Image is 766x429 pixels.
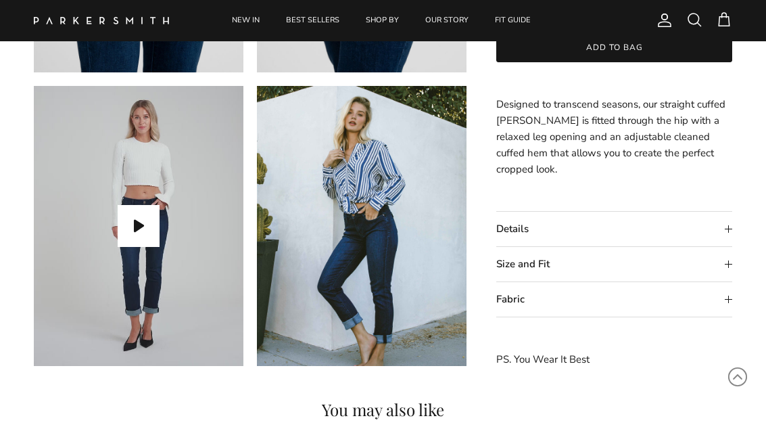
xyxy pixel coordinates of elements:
[496,212,732,246] summary: Details
[34,17,169,24] img: Parker Smith
[651,12,673,28] a: Account
[496,351,732,367] p: PS. You Wear It Best
[34,401,732,417] h4: You may also like
[727,367,748,387] svg: Scroll to Top
[496,247,732,281] summary: Size and Fit
[496,32,732,62] button: Add to bag
[496,282,732,317] summary: Fabric
[496,96,732,177] p: Designed to transcend seasons, our straight cuffed [PERSON_NAME] is fitted through the hip with a...
[118,205,160,247] button: Play video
